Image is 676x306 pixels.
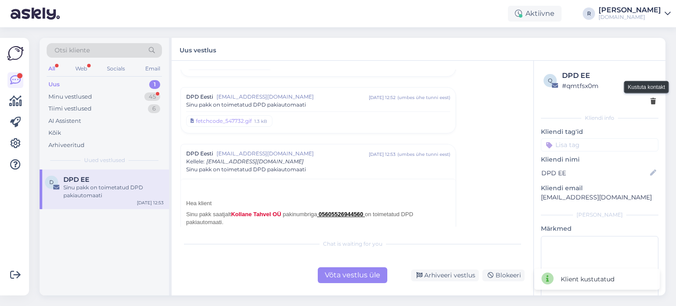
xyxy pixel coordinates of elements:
p: Kliendi tag'id [541,127,658,136]
span: Uued vestlused [84,156,125,164]
a: 05605526944560 [317,211,364,218]
span: DPD Eesti [186,93,213,101]
span: Otsi kliente [55,46,90,55]
b: Kollane Tahvel OÜ [231,211,281,218]
div: [DOMAIN_NAME] [599,14,661,21]
b: 05605526944560 [319,211,363,218]
div: Klient kustutatud [561,275,614,284]
div: [PERSON_NAME] [599,7,661,14]
span: Sinu pakk on toimetatud DPD pakiautomaati [186,101,306,109]
div: Kõik [48,129,61,137]
img: Askly Logo [7,45,24,62]
span: Kellele : [186,158,205,165]
div: [PERSON_NAME] [541,211,658,219]
div: Minu vestlused [48,92,92,101]
div: Email [143,63,162,74]
a: [PERSON_NAME][DOMAIN_NAME] [599,7,671,21]
span: D [49,179,54,185]
p: Kliendi email [541,184,658,193]
div: Uus [48,80,60,89]
div: Blokeeri [482,269,525,281]
div: # qmtfsx0m [562,81,656,91]
input: Lisa nimi [541,168,648,178]
p: Märkmed [541,224,658,233]
div: ( umbes ühe tunni eest ) [397,151,450,158]
span: q [548,77,552,84]
label: Uus vestlus [180,43,216,55]
div: 1 [149,80,160,89]
div: AI Assistent [48,117,81,125]
span: Sinu pakk on toimetatud DPD pakiautomaati [186,166,306,173]
span: DPD EE [63,176,89,184]
div: Chat is waiting for you [180,240,525,248]
div: 6 [148,104,160,113]
div: fetchcode_547732.gif [196,117,252,125]
div: All [47,63,57,74]
p: [EMAIL_ADDRESS][DOMAIN_NAME] [541,193,658,202]
div: Kliendi info [541,114,658,122]
td: Sinu pakk saatjalt pakinumbriga on toimetatud DPD pakiautomaati. [186,210,450,226]
div: ( umbes ühe tunni eest ) [397,94,450,101]
div: [DATE] 12:53 [137,199,164,206]
span: [EMAIL_ADDRESS][DOMAIN_NAME] [217,150,369,158]
span: DPD Eesti [186,150,213,158]
div: DPD EE [562,70,656,81]
div: 45 [144,92,160,101]
small: Kustuta kontakt [628,83,665,91]
div: Sinu pakk on toimetatud DPD pakiautomaati [63,184,164,199]
div: Arhiveeritud [48,141,84,150]
span: [EMAIL_ADDRESS][DOMAIN_NAME] [206,158,304,165]
div: R [583,7,595,20]
div: Web [73,63,89,74]
div: Võta vestlus üle [318,267,387,283]
div: [DATE] 12:52 [369,94,396,101]
td: Hea klient [186,200,450,206]
span: [EMAIL_ADDRESS][DOMAIN_NAME] [217,93,369,101]
div: Tiimi vestlused [48,104,92,113]
div: 1.3 kB [253,117,268,125]
div: [DATE] 12:53 [369,151,396,158]
p: Kliendi nimi [541,155,658,164]
div: Socials [105,63,127,74]
div: Arhiveeri vestlus [411,269,479,281]
input: Lisa tag [541,138,658,151]
div: Aktiivne [508,6,562,22]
